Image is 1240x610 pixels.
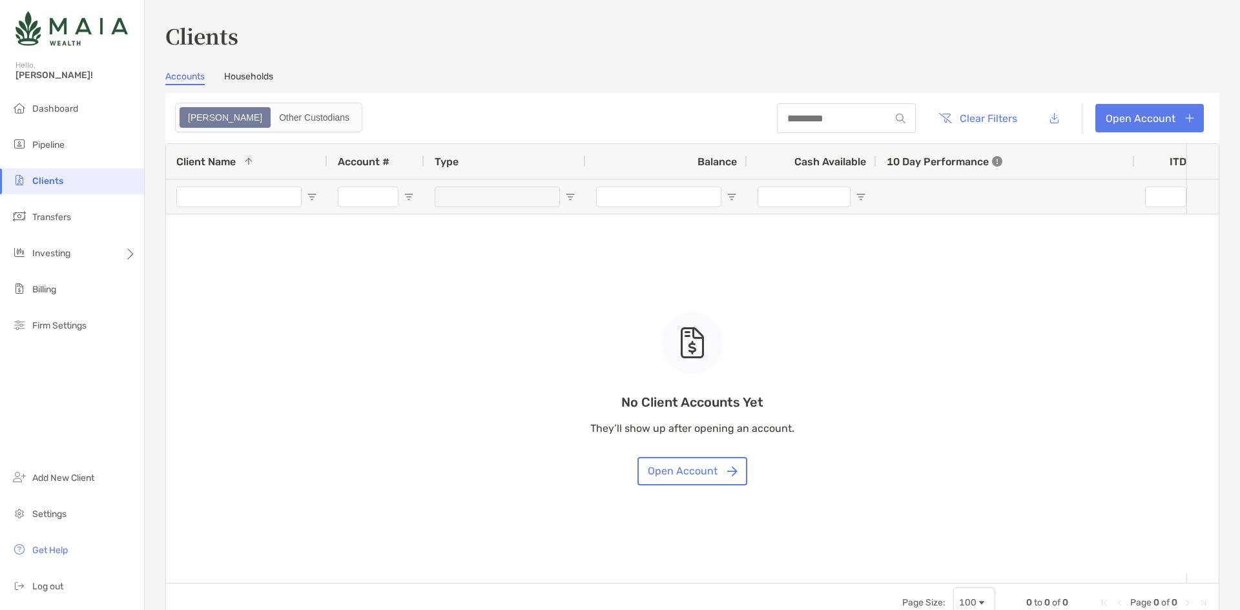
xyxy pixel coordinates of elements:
div: Other Custodians [272,108,356,127]
span: Clients [32,176,63,187]
span: Pipeline [32,139,65,150]
span: Log out [32,581,63,592]
p: No Client Accounts Yet [590,394,794,411]
span: Firm Settings [32,320,87,331]
div: Last Page [1198,598,1208,608]
div: 100 [959,597,976,608]
span: Dashboard [32,103,78,114]
span: Page [1130,597,1152,608]
img: input icon [896,114,905,123]
a: Open Account [1095,104,1204,132]
span: to [1034,597,1042,608]
img: settings icon [12,505,27,521]
img: add_new_client icon [12,469,27,485]
img: investing icon [12,245,27,260]
div: Next Page [1183,598,1193,608]
div: First Page [1099,598,1110,608]
a: Accounts [165,71,205,85]
img: logout icon [12,578,27,593]
span: 0 [1044,597,1050,608]
span: Get Help [32,545,68,556]
span: Investing [32,248,70,259]
img: Zoe Logo [15,5,128,52]
a: Households [224,71,273,85]
span: of [1052,597,1060,608]
img: button icon [727,466,738,476]
h3: Clients [165,21,1219,50]
img: billing icon [12,281,27,296]
img: transfers icon [12,208,27,224]
img: dashboard icon [12,100,27,116]
span: Add New Client [32,473,94,483]
div: Previous Page [1115,598,1125,608]
button: Clear Filters [929,104,1027,132]
span: 0 [1153,597,1159,608]
img: clients icon [12,172,27,188]
div: Page Size: [902,597,945,608]
span: 0 [1172,597,1177,608]
span: [PERSON_NAME]! [15,70,136,81]
span: Billing [32,284,56,295]
button: Open Account [637,457,747,485]
span: 0 [1062,597,1068,608]
p: They’ll show up after opening an account. [590,420,794,436]
span: 0 [1026,597,1032,608]
img: firm-settings icon [12,317,27,332]
img: empty state icon [679,327,705,358]
span: Transfers [32,212,71,223]
span: Settings [32,509,67,520]
div: Zoe [181,108,269,127]
img: pipeline icon [12,136,27,152]
img: get-help icon [12,542,27,557]
div: segmented control [175,103,362,132]
span: of [1161,597,1170,608]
